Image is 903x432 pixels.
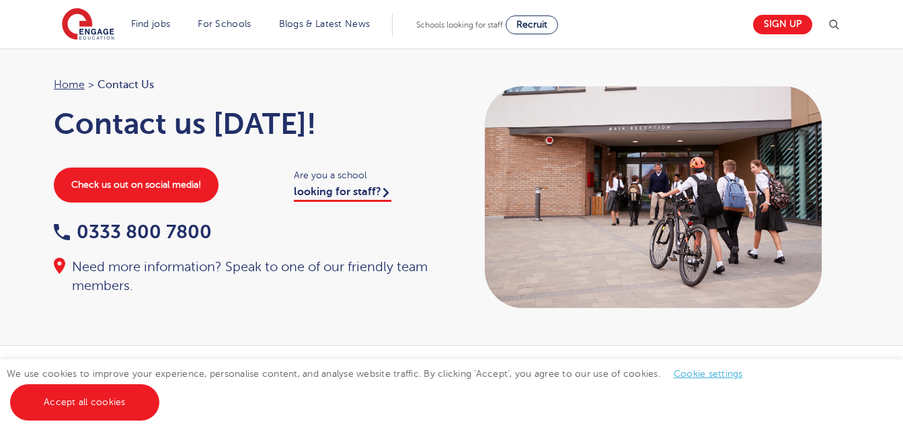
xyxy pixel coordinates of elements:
[279,19,370,29] a: Blogs & Latest News
[198,19,251,29] a: For Schools
[416,20,503,30] span: Schools looking for staff
[97,76,154,94] span: Contact Us
[54,76,438,94] nav: breadcrumb
[294,168,438,183] span: Are you a school
[294,186,391,202] a: looking for staff?
[131,19,171,29] a: Find jobs
[54,221,212,242] a: 0333 800 7800
[516,20,547,30] span: Recruit
[88,79,94,91] span: >
[506,15,558,34] a: Recruit
[62,8,114,42] img: Engage Education
[54,258,438,295] div: Need more information? Speak to one of our friendly team members.
[10,384,159,421] a: Accept all cookies
[54,168,219,203] a: Check us out on social media!
[54,107,438,141] h1: Contact us [DATE]!
[674,369,743,379] a: Cookie settings
[7,369,756,407] span: We use cookies to improve your experience, personalise content, and analyse website traffic. By c...
[54,79,85,91] a: Home
[753,15,812,34] a: Sign up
